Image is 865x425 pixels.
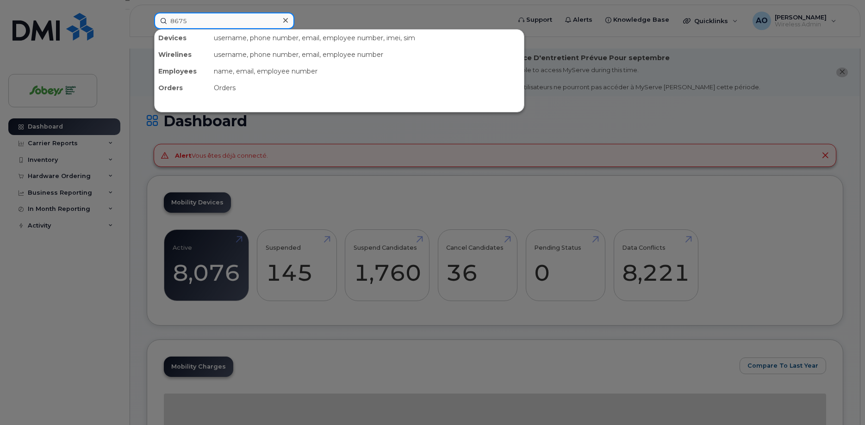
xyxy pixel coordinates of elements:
[155,63,210,80] div: Employees
[155,46,210,63] div: Wirelines
[155,80,210,96] div: Orders
[210,80,524,96] div: Orders
[210,46,524,63] div: username, phone number, email, employee number
[210,63,524,80] div: name, email, employee number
